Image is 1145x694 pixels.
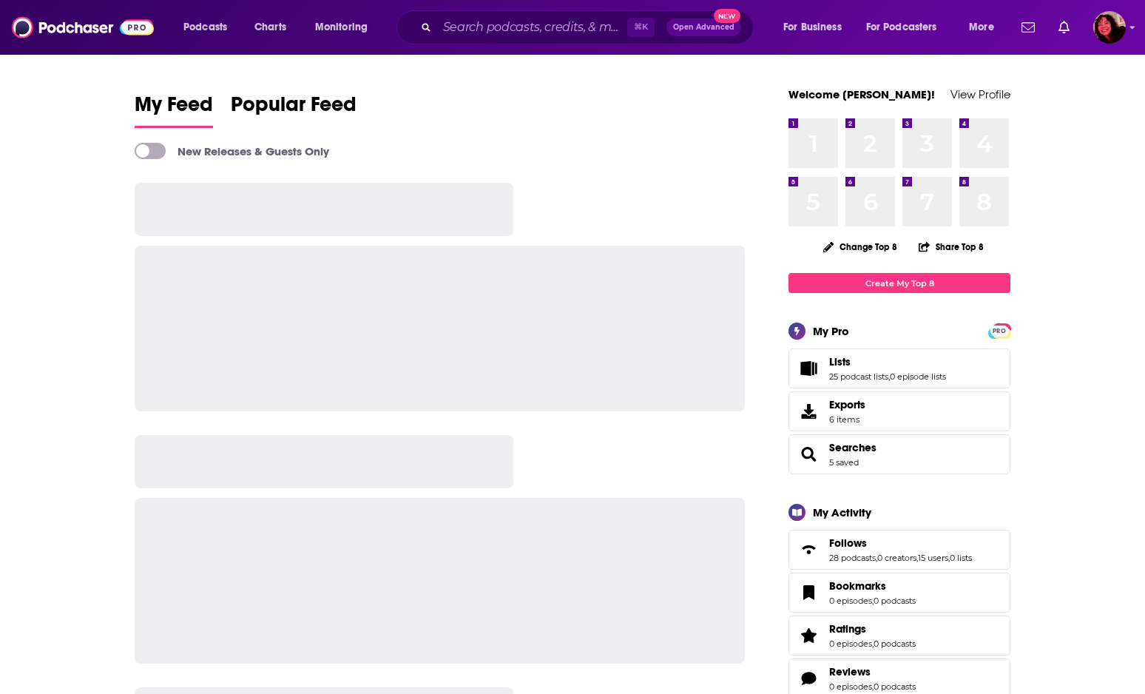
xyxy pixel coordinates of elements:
span: , [876,553,877,563]
span: More [969,17,994,38]
a: Popular Feed [231,92,357,128]
a: 5 saved [829,457,859,468]
a: 0 episode lists [890,371,946,382]
span: 6 items [829,414,865,425]
span: Follows [829,536,867,550]
span: My Feed [135,92,213,126]
a: 15 users [918,553,948,563]
span: ⌘ K [627,18,655,37]
button: Show profile menu [1093,11,1126,44]
a: Show notifications dropdown [1016,15,1041,40]
span: Monitoring [315,17,368,38]
span: Charts [254,17,286,38]
span: Podcasts [183,17,227,38]
a: 0 podcasts [874,596,916,606]
button: open menu [857,16,959,39]
span: PRO [990,326,1008,337]
a: 0 podcasts [874,681,916,692]
a: Ratings [829,622,916,636]
a: Lists [829,355,946,368]
span: New [714,9,740,23]
span: , [888,371,890,382]
img: Podchaser - Follow, Share and Rate Podcasts [12,13,154,41]
a: 0 episodes [829,596,872,606]
span: Exports [829,398,865,411]
span: , [872,681,874,692]
button: open menu [173,16,246,39]
a: View Profile [950,87,1010,101]
span: , [916,553,918,563]
span: , [872,639,874,649]
a: Follows [794,539,823,560]
a: New Releases & Guests Only [135,143,329,159]
a: Exports [788,391,1010,431]
a: Create My Top 8 [788,273,1010,293]
a: 0 podcasts [874,639,916,649]
a: Searches [794,444,823,465]
div: Search podcasts, credits, & more... [411,10,768,44]
span: For Podcasters [866,17,937,38]
a: 0 lists [950,553,972,563]
span: Follows [788,530,1010,570]
a: Reviews [829,665,916,678]
a: Reviews [794,668,823,689]
a: Follows [829,536,972,550]
span: Logged in as Kathryn-Musilek [1093,11,1126,44]
span: Exports [794,401,823,422]
span: Reviews [829,665,871,678]
button: open menu [773,16,860,39]
button: Share Top 8 [918,232,984,261]
a: Bookmarks [829,579,916,593]
img: User Profile [1093,11,1126,44]
span: Ratings [788,616,1010,656]
button: open menu [305,16,387,39]
button: open menu [959,16,1013,39]
span: , [872,596,874,606]
button: Change Top 8 [814,237,906,256]
div: My Activity [813,505,871,519]
a: PRO [990,325,1008,336]
a: Welcome [PERSON_NAME]! [788,87,935,101]
a: Lists [794,358,823,379]
div: My Pro [813,324,849,338]
button: Open AdvancedNew [666,18,741,36]
span: Bookmarks [829,579,886,593]
span: Open Advanced [673,24,734,31]
a: 28 podcasts [829,553,876,563]
a: Bookmarks [794,582,823,603]
span: For Business [783,17,842,38]
a: Show notifications dropdown [1053,15,1075,40]
a: Searches [829,441,877,454]
span: Ratings [829,622,866,636]
a: 25 podcast lists [829,371,888,382]
input: Search podcasts, credits, & more... [437,16,627,39]
a: Charts [245,16,295,39]
span: , [948,553,950,563]
span: Searches [788,434,1010,474]
a: 0 episodes [829,639,872,649]
span: Lists [829,355,851,368]
a: My Feed [135,92,213,128]
span: Bookmarks [788,573,1010,613]
a: Ratings [794,625,823,646]
a: 0 creators [877,553,916,563]
span: Lists [788,348,1010,388]
a: 0 episodes [829,681,872,692]
span: Popular Feed [231,92,357,126]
